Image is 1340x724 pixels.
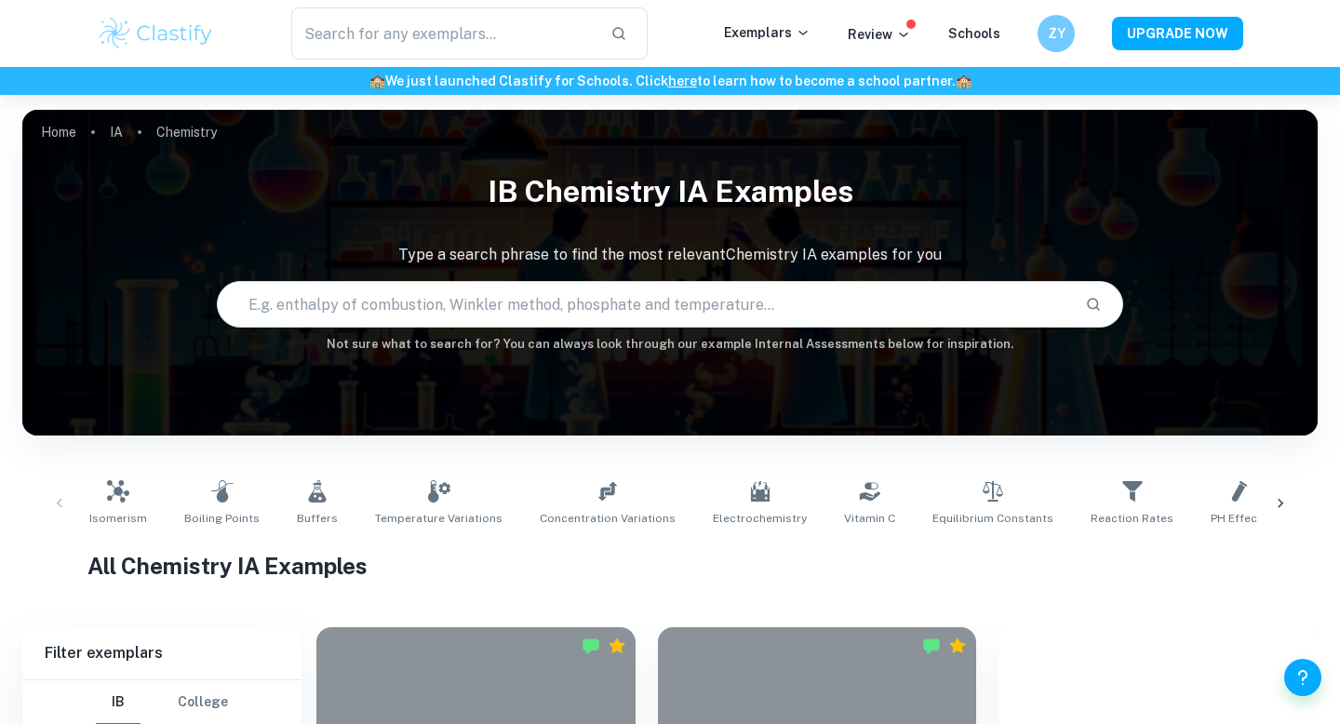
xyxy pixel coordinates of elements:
button: Help and Feedback [1284,659,1321,696]
span: Concentration Variations [540,510,676,527]
input: E.g. enthalpy of combustion, Winkler method, phosphate and temperature... [218,278,1070,330]
span: Buffers [297,510,338,527]
h1: All Chemistry IA Examples [87,549,1253,583]
p: Review [848,24,911,45]
img: Marked [582,637,600,655]
span: Isomerism [89,510,147,527]
span: pH Effects [1211,510,1268,527]
img: Marked [922,637,941,655]
button: ZY [1038,15,1075,52]
span: Boiling Points [184,510,260,527]
p: Chemistry [156,122,217,142]
p: Type a search phrase to find the most relevant Chemistry IA examples for you [22,244,1318,266]
a: Schools [948,26,1000,41]
button: UPGRADE NOW [1112,17,1243,50]
a: IA [110,119,123,145]
span: Electrochemistry [713,510,807,527]
span: Reaction Rates [1091,510,1173,527]
h6: We just launched Clastify for Schools. Click to learn how to become a school partner. [4,71,1336,91]
button: Search [1078,288,1109,320]
a: here [668,74,697,88]
span: 🏫 [956,74,971,88]
div: Premium [608,637,626,655]
input: Search for any exemplars... [291,7,596,60]
div: Premium [948,637,967,655]
a: Home [41,119,76,145]
h6: Filter exemplars [22,627,301,679]
img: Clastify logo [97,15,215,52]
h1: IB Chemistry IA examples [22,162,1318,221]
p: Exemplars [724,22,811,43]
h6: Not sure what to search for? You can always look through our example Internal Assessments below f... [22,335,1318,354]
span: Equilibrium Constants [932,510,1053,527]
h6: ZY [1046,23,1067,44]
span: Temperature Variations [375,510,502,527]
span: Vitamin C [844,510,895,527]
span: 🏫 [369,74,385,88]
